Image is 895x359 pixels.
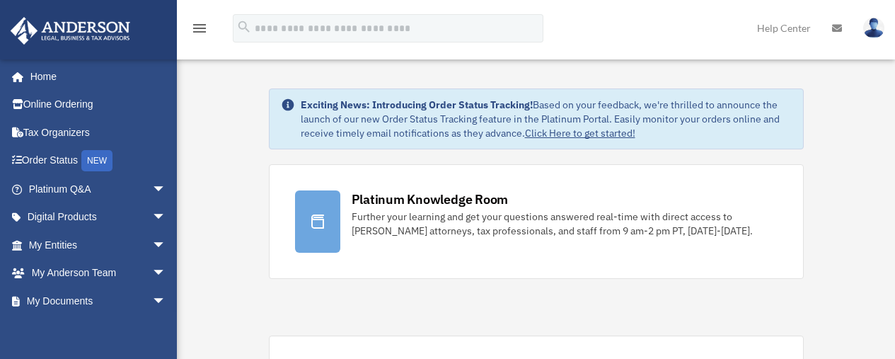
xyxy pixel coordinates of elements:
[10,91,187,119] a: Online Ordering
[191,25,208,37] a: menu
[152,231,180,260] span: arrow_drop_down
[152,259,180,288] span: arrow_drop_down
[269,164,804,279] a: Platinum Knowledge Room Further your learning and get your questions answered real-time with dire...
[10,231,187,259] a: My Entitiesarrow_drop_down
[6,17,134,45] img: Anderson Advisors Platinum Portal
[81,150,112,171] div: NEW
[152,287,180,316] span: arrow_drop_down
[10,259,187,287] a: My Anderson Teamarrow_drop_down
[863,18,884,38] img: User Pic
[301,98,533,111] strong: Exciting News: Introducing Order Status Tracking!
[10,62,180,91] a: Home
[301,98,792,140] div: Based on your feedback, we're thrilled to announce the launch of our new Order Status Tracking fe...
[352,190,509,208] div: Platinum Knowledge Room
[236,19,252,35] i: search
[10,203,187,232] a: Digital Productsarrow_drop_down
[10,287,187,315] a: My Documentsarrow_drop_down
[352,210,778,238] div: Further your learning and get your questions answered real-time with direct access to [PERSON_NAM...
[10,118,187,147] a: Tax Organizers
[152,175,180,204] span: arrow_drop_down
[525,127,635,139] a: Click Here to get started!
[191,20,208,37] i: menu
[10,147,187,176] a: Order StatusNEW
[152,203,180,232] span: arrow_drop_down
[10,175,187,203] a: Platinum Q&Aarrow_drop_down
